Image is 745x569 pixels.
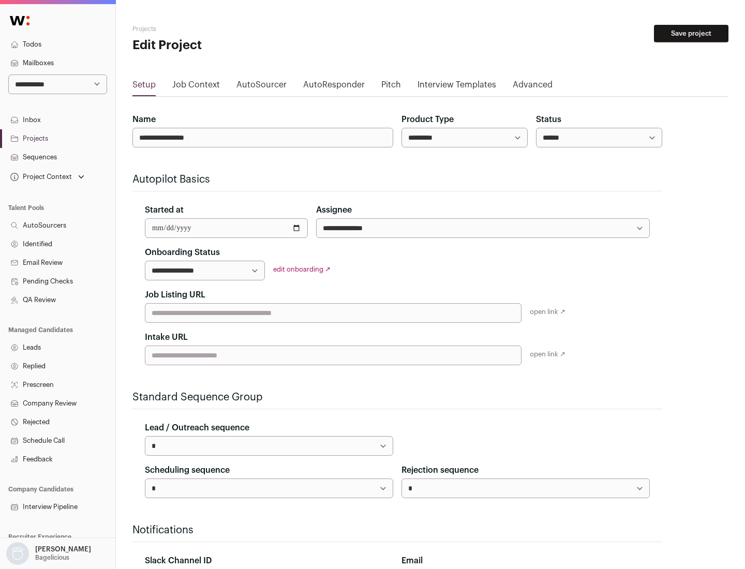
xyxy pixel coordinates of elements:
[4,10,35,31] img: Wellfound
[145,422,249,434] label: Lead / Outreach sequence
[145,289,205,301] label: Job Listing URL
[4,542,93,565] button: Open dropdown
[132,37,331,54] h1: Edit Project
[536,113,561,126] label: Status
[132,172,662,187] h2: Autopilot Basics
[401,555,650,567] div: Email
[132,25,331,33] h2: Projects
[132,79,156,95] a: Setup
[236,79,287,95] a: AutoSourcer
[145,204,184,216] label: Started at
[35,553,69,562] p: Bagelicious
[381,79,401,95] a: Pitch
[513,79,553,95] a: Advanced
[316,204,352,216] label: Assignee
[132,523,662,537] h2: Notifications
[8,173,72,181] div: Project Context
[132,390,662,405] h2: Standard Sequence Group
[401,464,479,476] label: Rejection sequence
[132,113,156,126] label: Name
[8,170,86,184] button: Open dropdown
[172,79,220,95] a: Job Context
[35,545,91,553] p: [PERSON_NAME]
[273,266,331,273] a: edit onboarding ↗
[145,555,212,567] label: Slack Channel ID
[145,464,230,476] label: Scheduling sequence
[654,25,728,42] button: Save project
[6,542,29,565] img: nopic.png
[418,79,496,95] a: Interview Templates
[303,79,365,95] a: AutoResponder
[145,246,220,259] label: Onboarding Status
[401,113,454,126] label: Product Type
[145,331,188,343] label: Intake URL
